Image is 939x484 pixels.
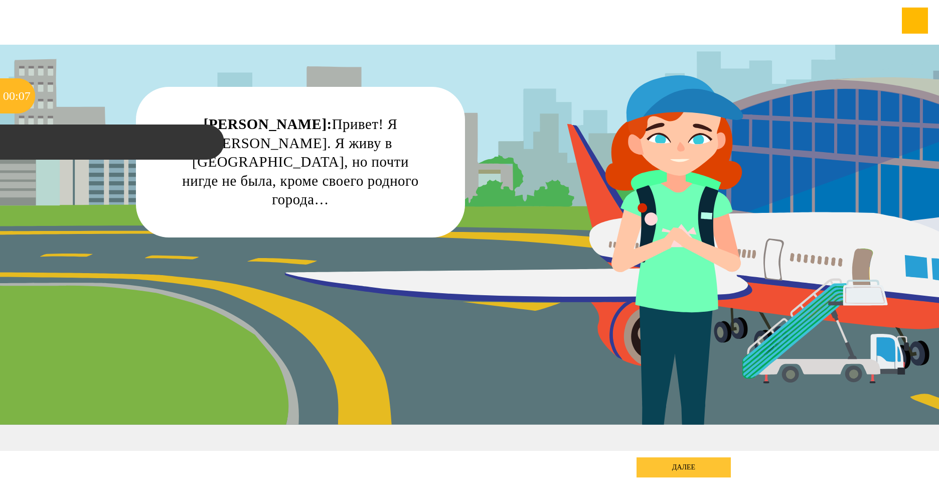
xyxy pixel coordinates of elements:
strong: [PERSON_NAME]: [204,116,332,132]
div: 07 [19,78,31,113]
div: далее [637,457,731,477]
div: Привет! Я [PERSON_NAME]. Я живу в [GEOGRAPHIC_DATA], но почти нигде не была, кроме своего родного... [174,115,427,209]
div: : [15,78,19,113]
div: 00 [3,78,15,113]
div: Нажми на ГЛАЗ, чтобы скрыть текст и посмотреть картинку полностью [428,95,456,124]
